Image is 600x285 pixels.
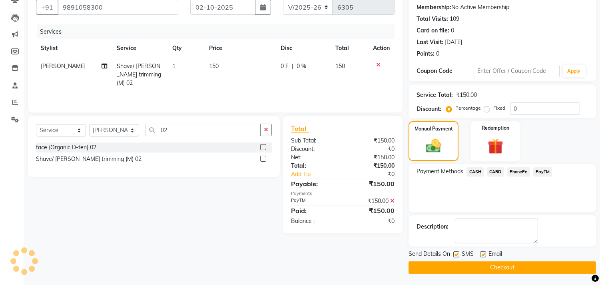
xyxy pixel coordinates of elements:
[276,39,331,57] th: Disc
[36,155,142,163] div: Shave/ [PERSON_NAME] trimming (M) 02
[445,38,462,46] div: [DATE]
[343,206,401,215] div: ₹150.00
[450,15,459,23] div: 109
[285,217,343,225] div: Balance :
[297,62,306,70] span: 0 %
[353,170,401,179] div: ₹0
[281,62,289,70] span: 0 F
[285,197,343,205] div: PayTM
[456,91,477,99] div: ₹150.00
[285,162,343,170] div: Total:
[343,145,401,153] div: ₹0
[417,3,588,12] div: No Active Membership
[285,170,353,179] a: Add Tip
[145,124,261,136] input: Search or Scan
[417,26,449,35] div: Card on file:
[204,39,276,57] th: Price
[36,39,112,57] th: Stylist
[285,179,343,189] div: Payable:
[291,124,309,133] span: Total
[172,62,175,70] span: 1
[41,62,86,70] span: [PERSON_NAME]
[417,38,443,46] div: Last Visit:
[285,136,343,145] div: Sub Total:
[417,223,449,231] div: Description:
[417,67,474,75] div: Coupon Code
[563,65,586,77] button: Apply
[417,3,451,12] div: Membership:
[474,65,559,77] input: Enter Offer / Coupon Code
[462,250,474,260] span: SMS
[417,91,453,99] div: Service Total:
[112,39,168,57] th: Service
[415,125,453,132] label: Manual Payment
[487,167,504,177] span: CARD
[488,250,502,260] span: Email
[292,62,293,70] span: |
[409,261,596,274] button: Checkout
[368,39,395,57] th: Action
[417,167,463,176] span: Payment Methods
[417,50,435,58] div: Points:
[343,179,401,189] div: ₹150.00
[343,136,401,145] div: ₹150.00
[451,26,454,35] div: 0
[483,136,508,156] img: _gift.svg
[209,62,219,70] span: 150
[167,39,204,57] th: Qty
[285,145,343,153] div: Discount:
[343,162,401,170] div: ₹150.00
[37,24,401,39] div: Services
[291,190,395,197] div: Payments
[466,167,484,177] span: CASH
[507,167,530,177] span: PhonePe
[417,15,448,23] div: Total Visits:
[409,250,450,260] span: Send Details On
[482,124,509,132] label: Redemption
[417,105,441,113] div: Discount:
[421,137,445,155] img: _cash.svg
[343,153,401,162] div: ₹150.00
[36,143,96,152] div: face (Organic D-ten) 02
[343,197,401,205] div: ₹150.00
[533,167,552,177] span: PayTM
[436,50,439,58] div: 0
[285,153,343,162] div: Net:
[285,206,343,215] div: Paid:
[493,104,505,112] label: Fixed
[336,62,345,70] span: 150
[343,217,401,225] div: ₹0
[331,39,369,57] th: Total
[117,62,161,86] span: Shave/ [PERSON_NAME] trimming (M) 02
[455,104,481,112] label: Percentage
